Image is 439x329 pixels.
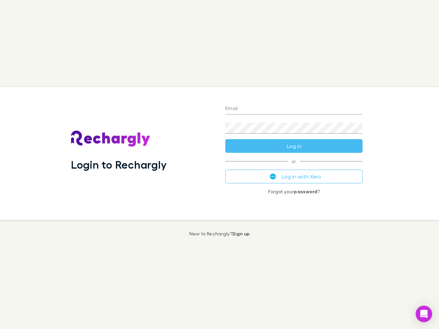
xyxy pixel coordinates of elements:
h1: Login to Rechargly [71,158,167,171]
button: Log in with Xero [225,170,363,183]
span: or [225,161,363,161]
p: Forgot your ? [225,189,363,194]
p: New to Rechargly? [189,231,250,236]
img: Xero's logo [270,173,276,180]
img: Rechargly's Logo [71,131,151,147]
button: Log in [225,139,363,153]
a: password [294,188,317,194]
a: Sign up [232,231,250,236]
div: Open Intercom Messenger [416,306,432,322]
